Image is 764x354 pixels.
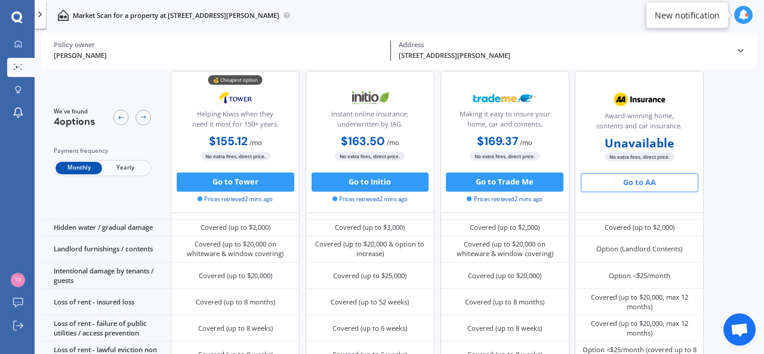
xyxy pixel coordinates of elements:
div: Option <$25/month [609,271,670,281]
div: Covered (up to $2,000) [605,223,674,232]
span: Yearly [102,162,149,174]
div: [STREET_ADDRESS][PERSON_NAME] [399,51,728,61]
img: Tower.webp [204,86,267,110]
span: / mo [387,138,399,147]
span: Monthly [56,162,102,174]
div: [PERSON_NAME] [54,51,383,61]
span: 4 options [54,115,95,128]
div: Covered (up to $25,000) [333,271,406,281]
div: Option (Landlord Contents) [596,244,682,254]
div: Helping Kiwis when they need it most for 150+ years. [179,109,291,133]
div: Award-winning home, contents and car insurance. [583,111,695,135]
span: No extra fees, direct price. [335,152,405,161]
div: Covered (up to $20,000 on whiteware & window covering) [448,239,562,258]
div: 💰 Cheapest option [208,75,263,85]
span: No extra fees, direct price. [470,152,540,161]
div: Covered (up to 8 months) [196,297,275,307]
div: Payment frequency [54,146,151,156]
span: Prices retrieved 2 mins ago [467,195,542,204]
button: Go to AA [581,173,698,192]
img: Trademe.webp [473,86,537,110]
span: / mo [520,138,532,147]
div: Covered (up to $20,000 & option to increase) [313,239,427,258]
div: Covered (up to 52 weeks) [331,297,409,307]
a: Open chat [723,313,756,346]
span: / mo [249,138,262,147]
div: Making it easy to insure your home, car and contents. [448,109,560,133]
span: Prices retrieved 2 mins ago [198,195,273,204]
div: Covered (up to $20,000, max 12 months) [582,319,697,338]
div: Covered (up to $20,000) [199,271,272,281]
div: Policy owner [54,41,383,49]
div: New notification [655,9,720,21]
div: Covered (up to 8 weeks) [198,324,273,333]
img: home-and-contents.b802091223b8502ef2dd.svg [57,10,69,21]
span: No extra fees, direct price. [605,152,674,161]
div: Covered (up to $20,000, max 12 months) [582,293,697,312]
div: Covered (up to 8 weeks) [467,324,542,333]
div: Covered (up to $2,000) [201,223,270,232]
div: Address [399,41,728,49]
div: Covered (up to 6 weeks) [332,324,407,333]
div: Intentional damage by tenants / guests [42,263,171,289]
span: No extra fees, direct price. [201,152,270,161]
div: Instant online insurance; underwritten by IAG. [314,109,426,133]
span: We've found [54,107,95,116]
b: Unavailable [605,138,674,148]
div: Covered (up to $20,000 on whiteware & window covering) [178,239,293,258]
button: Go to Tower [177,173,294,192]
button: Go to Initio [312,173,429,192]
div: Covered (up to 8 months) [465,297,544,307]
img: Initio.webp [338,86,402,110]
div: Loss of rent - failure of public utilities / access prevention [42,315,171,341]
div: Covered (up to $2,000) [470,223,540,232]
b: $169.37 [477,134,518,149]
p: Market Scan for a property at [STREET_ADDRESS][PERSON_NAME] [73,11,279,20]
div: Loss of rent - insured loss [42,289,171,315]
button: Go to Trade Me [446,173,563,192]
b: $163.50 [341,134,385,149]
span: Prices retrieved 2 mins ago [332,195,408,204]
div: Landlord furnishings / contents [42,236,171,263]
div: Hidden water / gradual damage [42,220,171,236]
img: AA.webp [608,88,671,112]
b: $155.12 [209,134,248,149]
img: 92342f98602521b236b856d4982460df [11,273,25,287]
div: Covered (up to $3,000) [335,223,405,232]
div: Covered (up to $20,000) [468,271,541,281]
